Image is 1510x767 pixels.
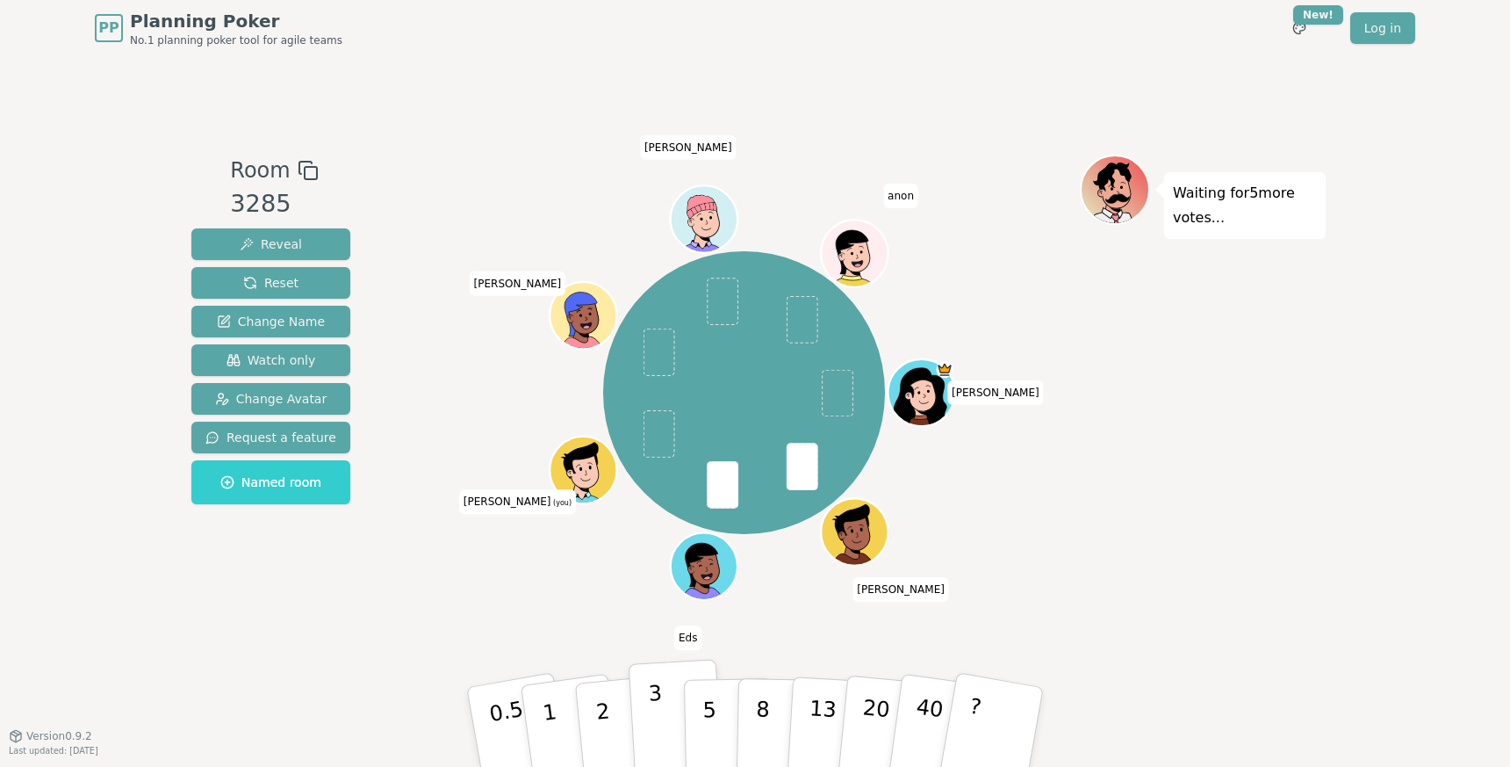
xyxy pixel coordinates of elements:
span: Change Avatar [215,390,327,408]
button: Reveal [191,228,350,260]
span: Click to change your name [674,626,701,651]
button: Version0.9.2 [9,729,92,743]
button: Reset [191,267,350,299]
div: New! [1293,5,1343,25]
span: Last updated: [DATE] [9,746,98,756]
button: Named room [191,460,350,504]
span: Click to change your name [459,490,576,515]
span: No.1 planning poker tool for agile teams [130,33,342,47]
button: Change Avatar [191,383,350,415]
span: Reset [243,274,298,292]
span: Click to change your name [883,184,918,208]
span: Click to change your name [470,271,566,296]
span: Planning Poker [130,9,342,33]
span: Named room [220,474,321,491]
span: Click to change your name [640,135,737,160]
span: Version 0.9.2 [26,729,92,743]
span: Click to change your name [947,380,1044,405]
span: Reveal [240,235,302,253]
span: (you) [551,500,572,508]
span: Change Name [217,313,325,330]
span: Click to change your name [852,577,949,602]
span: Watch only [226,351,316,369]
span: Request a feature [205,429,336,446]
span: vanik is the host [937,361,953,378]
button: Request a feature [191,422,350,453]
a: Log in [1350,12,1415,44]
p: Waiting for 5 more votes... [1173,181,1317,230]
button: New! [1283,12,1315,44]
div: 3285 [230,186,318,222]
a: PPPlanning PokerNo.1 planning poker tool for agile teams [95,9,342,47]
span: PP [98,18,119,39]
button: Watch only [191,344,350,376]
span: Room [230,155,290,186]
button: Change Name [191,306,350,337]
button: Click to change your avatar [552,438,615,502]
